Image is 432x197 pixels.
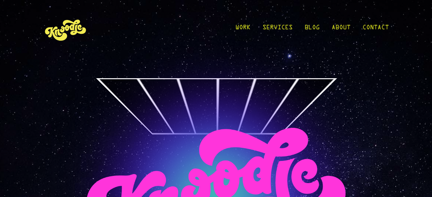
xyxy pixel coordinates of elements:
[332,12,350,47] a: About
[235,12,250,47] a: Work
[362,12,389,47] a: Contact
[305,12,320,47] a: Blog
[262,12,293,47] a: Services
[43,12,88,47] img: KnoLogo(yellow)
